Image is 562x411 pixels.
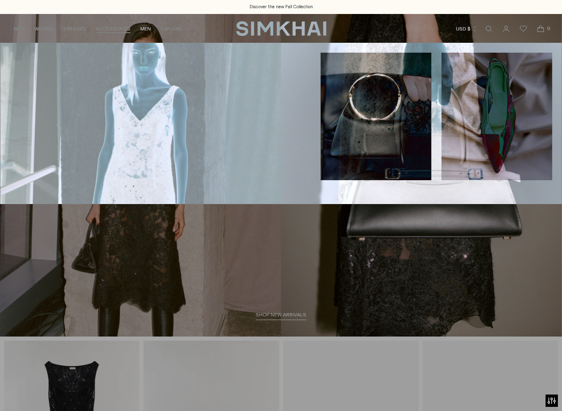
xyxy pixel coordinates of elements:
[140,20,151,38] a: MEN
[515,21,532,37] a: Wishlist
[498,21,514,37] a: Go to the account page
[532,21,549,37] a: Open cart modal
[96,20,130,38] a: ACCESSORIES
[236,21,326,37] a: SIMKHAI
[545,25,552,32] span: 0
[481,21,497,37] a: Open search modal
[250,4,313,10] a: Discover the new Fall Collection
[456,20,478,38] button: USD $
[35,20,53,38] a: WOMEN
[63,20,86,38] a: DRESSES
[14,20,25,38] a: NEW
[161,20,182,38] a: EXPLORE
